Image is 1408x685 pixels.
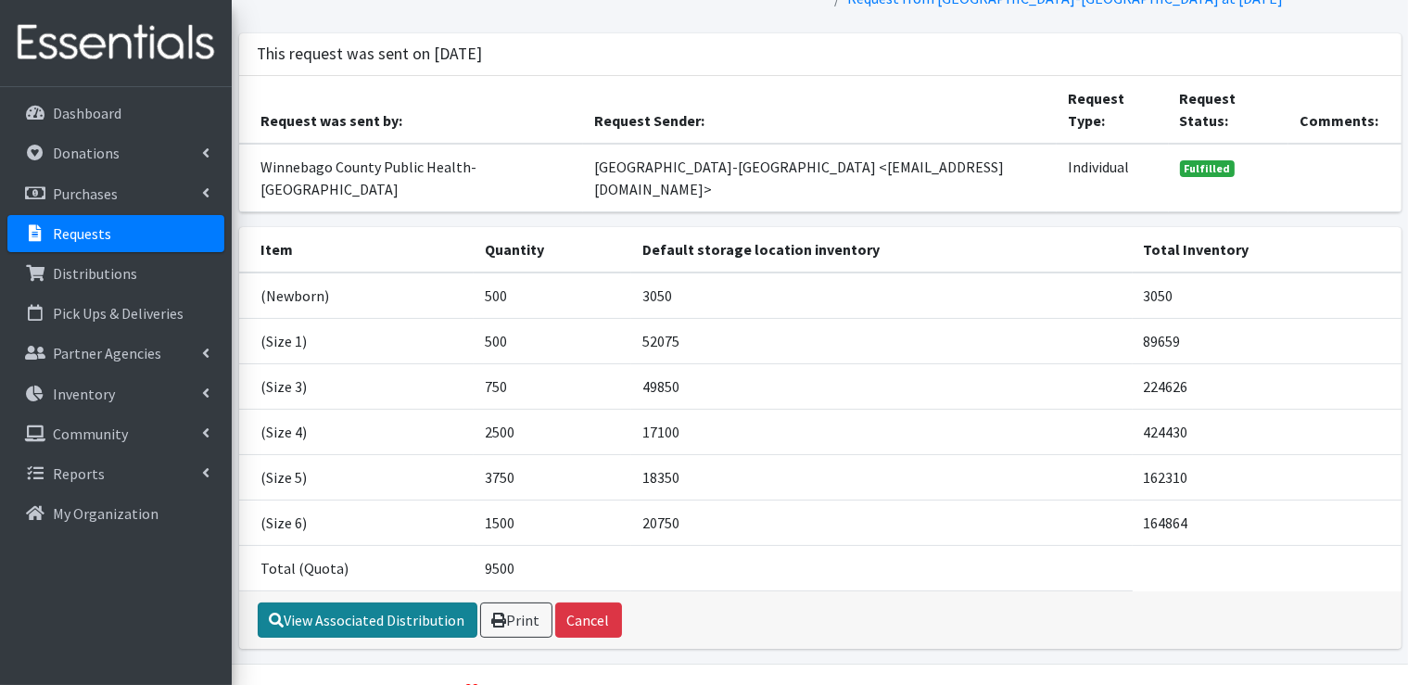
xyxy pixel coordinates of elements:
a: Reports [7,455,224,492]
a: Purchases [7,175,224,212]
td: [GEOGRAPHIC_DATA]-[GEOGRAPHIC_DATA] <[EMAIL_ADDRESS][DOMAIN_NAME]> [583,144,1057,212]
p: Reports [53,464,105,483]
p: Requests [53,224,111,243]
p: Community [53,425,128,443]
a: Pick Ups & Deliveries [7,295,224,332]
a: Distributions [7,255,224,292]
td: 20750 [631,500,1133,545]
td: 89659 [1133,318,1402,363]
a: Community [7,415,224,452]
p: Donations [53,144,120,162]
img: HumanEssentials [7,12,224,74]
th: Quantity [474,227,631,273]
td: Total (Quota) [239,545,474,590]
td: 17100 [631,409,1133,454]
p: Purchases [53,184,118,203]
td: 49850 [631,363,1133,409]
td: 2500 [474,409,631,454]
td: Winnebago County Public Health-[GEOGRAPHIC_DATA] [239,144,584,212]
td: (Size 4) [239,409,474,454]
td: (Size 6) [239,500,474,545]
p: Pick Ups & Deliveries [53,304,184,323]
td: 52075 [631,318,1133,363]
th: Request Type: [1057,76,1168,144]
td: (Size 5) [239,454,474,500]
td: 1500 [474,500,631,545]
a: Requests [7,215,224,252]
p: Inventory [53,385,115,403]
a: Inventory [7,375,224,412]
a: Dashboard [7,95,224,132]
p: Partner Agencies [53,344,161,362]
th: Request Status: [1169,76,1289,144]
p: Distributions [53,264,137,283]
td: 3050 [1133,273,1402,319]
a: My Organization [7,495,224,532]
h3: This request was sent on [DATE] [258,44,483,64]
a: Partner Agencies [7,335,224,372]
td: 3050 [631,273,1133,319]
td: 750 [474,363,631,409]
a: View Associated Distribution [258,603,477,638]
td: 3750 [474,454,631,500]
td: 18350 [631,454,1133,500]
td: 9500 [474,545,631,590]
a: Donations [7,134,224,171]
td: (Size 1) [239,318,474,363]
td: 500 [474,273,631,319]
th: Request was sent by: [239,76,584,144]
td: 224626 [1133,363,1402,409]
button: Cancel [555,603,622,638]
td: (Newborn) [239,273,474,319]
td: (Size 3) [239,363,474,409]
th: Default storage location inventory [631,227,1133,273]
td: 164864 [1133,500,1402,545]
p: Dashboard [53,104,121,122]
th: Comments: [1288,76,1401,144]
td: Individual [1057,144,1168,212]
td: 500 [474,318,631,363]
a: Print [480,603,552,638]
th: Total Inventory [1133,227,1402,273]
td: 162310 [1133,454,1402,500]
p: My Organization [53,504,159,523]
th: Item [239,227,474,273]
td: 424430 [1133,409,1402,454]
th: Request Sender: [583,76,1057,144]
span: Fulfilled [1180,160,1236,177]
